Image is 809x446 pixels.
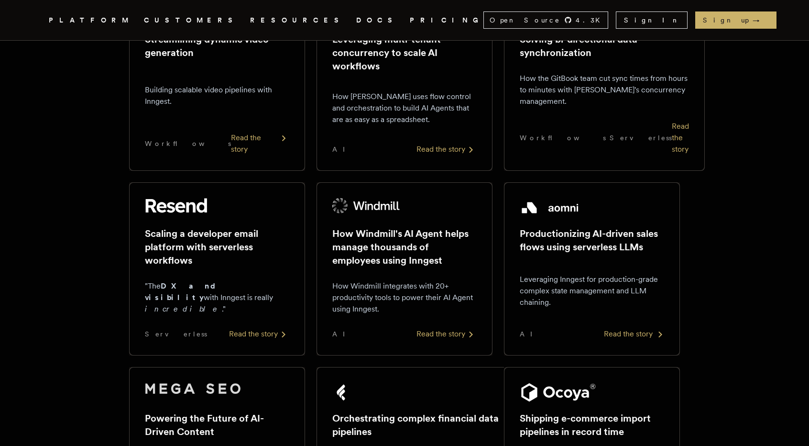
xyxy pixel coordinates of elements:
h2: Scaling a developer email platform with serverless workflows [145,227,289,267]
img: Fey [332,383,351,402]
h2: Streamlining dynamic video generation [145,33,289,59]
a: PRICING [410,14,483,26]
button: PLATFORM [49,14,132,26]
h2: Solving bi-directional data synchronization [520,33,689,59]
h2: Productionizing AI-driven sales flows using serverless LLMs [520,227,664,254]
a: Aomni logoProductionizing AI-driven sales flows using serverless LLMsLeveraging Inngest for produ... [504,182,680,356]
div: Read the story [604,328,664,340]
h2: Shipping e-commerce import pipelines in record time [520,412,664,438]
p: Building scalable video pipelines with Inngest. [145,84,289,107]
p: How the GitBook team cut sync times from hours to minutes with [PERSON_NAME]'s concurrency manage... [520,73,689,107]
a: DOCS [356,14,398,26]
span: AI [332,145,353,154]
img: Ocoya [520,383,596,402]
div: Read the story [672,121,689,155]
img: Resend [145,198,207,213]
span: 4.3 K [576,15,606,25]
img: Windmill [332,198,400,213]
span: → [753,15,769,25]
em: incredible [145,304,222,313]
img: Mega SEO [145,383,241,394]
a: Resend logoScaling a developer email platform with serverless workflows"TheDX and visibilitywith ... [129,182,305,356]
a: Sign In [616,11,688,29]
span: Workflows [520,133,606,143]
span: Open Source [490,15,560,25]
span: AI [520,329,541,339]
p: How Windmill integrates with 20+ productivity tools to power their AI Agent using Inngest. [332,280,477,315]
div: Read the story [231,132,289,155]
span: Workflows [145,139,231,148]
button: RESOURCES [250,14,345,26]
p: "The with Inngest is really ." [145,280,289,315]
p: Leveraging Inngest for production-grade complex state management and LLM chaining. [520,274,664,308]
p: How [PERSON_NAME] uses flow control and orchestration to build AI Agents that are as easy as a sp... [332,91,477,125]
h2: Leveraging multi-tenant concurrency to scale AI workflows [332,33,477,73]
strong: DX and visibility [145,281,224,302]
h2: Powering the Future of AI-Driven Content [145,412,289,438]
div: Read the story [229,328,289,340]
div: Read the story [416,144,477,155]
span: Serverless [610,133,672,143]
a: Sign up [695,11,776,29]
img: Aomni [520,198,580,217]
span: AI [332,329,353,339]
a: CUSTOMERS [144,14,239,26]
a: Windmill logoHow Windmill's AI Agent helps manage thousands of employees using InngestHow Windmil... [317,182,492,356]
span: Serverless [145,329,207,339]
h2: How Windmill's AI Agent helps manage thousands of employees using Inngest [332,227,477,267]
div: Read the story [416,328,477,340]
h2: Orchestrating complex financial data pipelines [332,412,526,438]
